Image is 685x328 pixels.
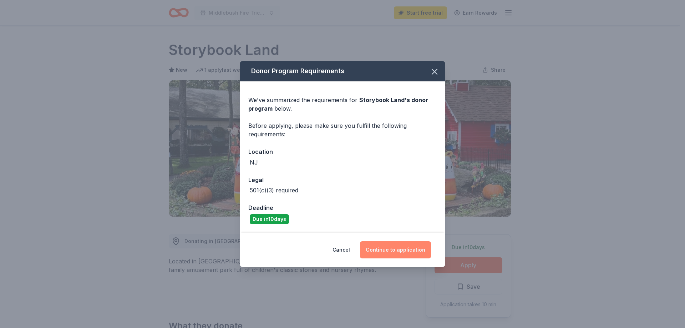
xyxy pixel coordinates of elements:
[333,241,350,258] button: Cancel
[248,175,437,185] div: Legal
[248,147,437,156] div: Location
[248,203,437,212] div: Deadline
[360,241,431,258] button: Continue to application
[248,96,437,113] div: We've summarized the requirements for below.
[240,61,445,81] div: Donor Program Requirements
[250,158,258,167] div: NJ
[248,121,437,138] div: Before applying, please make sure you fulfill the following requirements:
[250,214,289,224] div: Due in 10 days
[250,186,298,195] div: 501(c)(3) required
